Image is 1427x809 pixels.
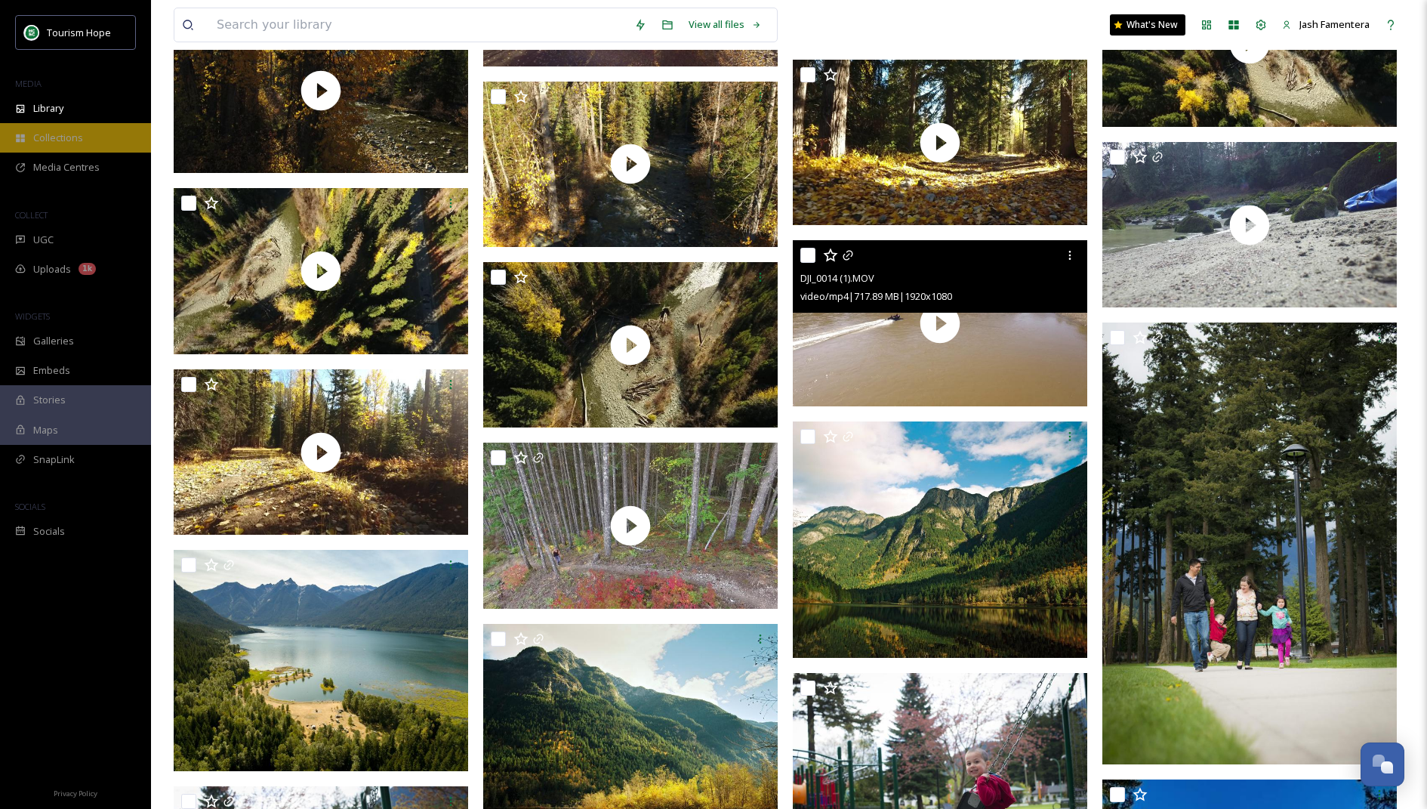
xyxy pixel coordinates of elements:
span: Maps [33,423,58,437]
span: Media Centres [33,160,100,174]
span: Privacy Policy [54,789,97,798]
span: SnapLink [33,452,75,467]
span: Tourism Hope [47,26,111,39]
a: Privacy Policy [54,783,97,801]
span: WIDGETS [15,310,50,322]
img: DSC_4028.jpg [1102,323,1397,764]
a: Jash Famentera [1274,10,1377,39]
div: 1k [79,263,96,275]
button: Open Chat [1361,743,1404,786]
span: Jash Famentera [1299,17,1370,31]
a: What's New [1110,14,1185,36]
input: Search your library [209,8,627,42]
span: Embeds [33,363,70,378]
img: thumbnail [793,60,1087,225]
span: Galleries [33,334,74,348]
img: Christian Ward-112 - Ross Lake.jpg [174,550,468,771]
span: UGC [33,233,54,247]
span: Socials [33,524,65,539]
span: Uploads [33,262,71,276]
span: COLLECT [15,209,48,221]
img: Christian Ward-14 - Silver Lake.jpg [793,421,1087,658]
span: video/mp4 | 717.89 MB | 1920 x 1080 [800,289,952,303]
img: thumbnail [483,262,778,428]
span: MEDIA [15,78,42,89]
span: SOCIALS [15,501,45,512]
span: Stories [33,393,66,407]
img: thumbnail [174,8,468,173]
span: Collections [33,131,83,145]
img: thumbnail [483,82,778,247]
span: DJI_0014 (1).MOV [800,271,874,285]
a: View all files [681,10,769,39]
img: thumbnail [1102,142,1397,307]
img: thumbnail [174,188,468,354]
img: logo.png [24,25,39,40]
img: thumbnail [174,369,468,535]
img: thumbnail [793,240,1087,406]
img: thumbnail [483,443,778,608]
span: Library [33,101,63,116]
